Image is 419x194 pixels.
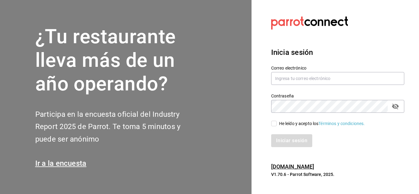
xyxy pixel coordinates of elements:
[271,47,404,58] h3: Inicia sesión
[271,72,404,85] input: Ingresa tu correo electrónico
[318,121,365,126] a: Términos y condiciones.
[35,108,201,146] h2: Participa en la encuesta oficial del Industry Report 2025 de Parrot. Te toma 5 minutos y puede se...
[271,163,314,170] a: [DOMAIN_NAME]
[271,171,404,177] p: V1.70.6 - Parrot Software, 2025.
[271,94,404,98] label: Contraseña
[271,66,404,70] label: Correo electrónico
[35,25,201,96] h1: ¿Tu restaurante lleva más de un año operando?
[390,101,401,112] button: passwordField
[279,120,365,127] div: He leído y acepto los
[35,159,86,168] a: Ir a la encuesta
